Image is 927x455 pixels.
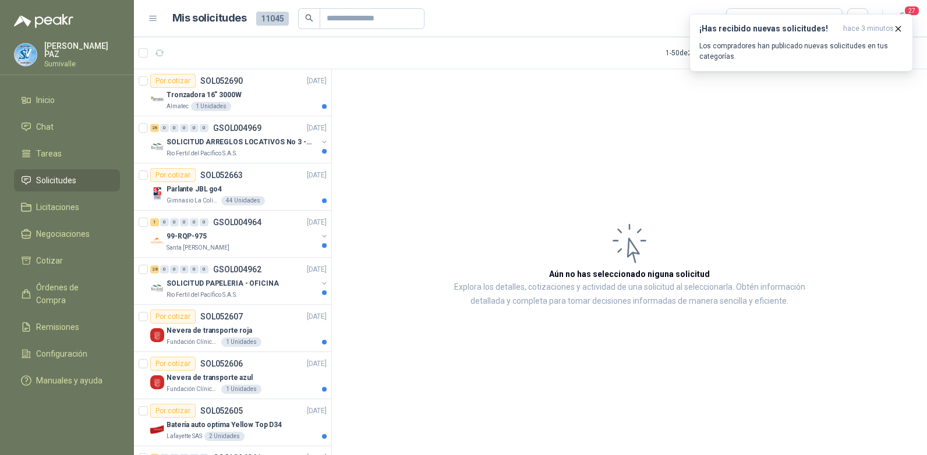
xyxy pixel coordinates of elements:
img: Company Logo [150,187,164,201]
p: Rio Fertil del Pacífico S.A.S. [167,290,238,300]
img: Company Logo [150,140,164,154]
span: hace 3 minutos [843,24,894,34]
span: search [305,14,313,22]
span: Tareas [36,147,62,160]
div: 1 - 50 de 2645 [666,44,741,62]
p: Nevera de transporte azul [167,372,253,383]
p: GSOL004964 [213,218,261,226]
div: 0 [170,265,179,273]
p: [DATE] [307,311,327,322]
a: Por cotizarSOL052606[DATE] Company LogoNevera de transporte azulFundación Clínica Shaio1 Unidades [134,352,331,399]
div: 1 [150,218,159,226]
p: Sumivalle [44,61,120,67]
p: [PERSON_NAME] PAZ [44,42,120,58]
div: 1 Unidades [221,337,261,347]
div: Por cotizar [150,404,196,418]
p: GSOL004969 [213,124,261,132]
p: [DATE] [307,358,327,369]
a: Configuración [14,343,120,365]
h3: ¡Has recibido nuevas solicitudes! [699,24,838,34]
img: Company Logo [150,328,164,342]
button: 27 [892,8,913,29]
p: SOL052605 [200,407,243,415]
p: Lafayette SAS [167,432,202,441]
span: Chat [36,120,54,133]
p: SOL052606 [200,360,243,368]
img: Company Logo [150,234,164,248]
p: Nevera de transporte roja [167,325,252,336]
span: Licitaciones [36,201,79,214]
p: [DATE] [307,264,327,275]
div: 0 [160,124,169,132]
p: Fundación Clínica Shaio [167,337,219,347]
div: Por cotizar [150,74,196,88]
span: Remisiones [36,321,79,333]
div: 28 [150,265,159,273]
p: GSOL004962 [213,265,261,273]
a: Cotizar [14,250,120,272]
div: Por cotizar [734,12,801,25]
div: Por cotizar [150,310,196,324]
img: Company Logo [150,281,164,295]
p: [DATE] [307,76,327,87]
p: SOL052690 [200,77,243,85]
h3: Aún no has seleccionado niguna solicitud [549,268,710,280]
span: 11045 [256,12,289,26]
p: 99-RQP-975 [167,231,207,242]
div: 0 [170,124,179,132]
a: Por cotizarSOL052607[DATE] Company LogoNevera de transporte rojaFundación Clínica Shaio1 Unidades [134,305,331,352]
img: Logo peakr [14,14,73,28]
h1: Mis solicitudes [172,10,247,27]
a: 1 0 0 0 0 0 GSOL004964[DATE] Company Logo99-RQP-975Santa [PERSON_NAME] [150,215,329,253]
span: Inicio [36,94,55,106]
p: Parlante JBL go4 [167,184,222,195]
a: Tareas [14,143,120,165]
div: 1 Unidades [221,385,261,394]
span: Cotizar [36,254,63,267]
div: 44 Unidades [221,196,265,205]
img: Company Logo [150,93,164,106]
img: Company Logo [150,375,164,389]
div: 0 [190,218,199,226]
a: Por cotizarSOL052605[DATE] Company LogoBatería auto optima Yellow Top D34Lafayette SAS2 Unidades [134,399,331,446]
p: SOL052607 [200,312,243,321]
p: SOLICITUD ARREGLOS LOCATIVOS No 3 - PICHINDE [167,137,312,148]
p: Batería auto optima Yellow Top D34 [167,420,282,431]
a: Manuales y ayuda [14,369,120,392]
img: Company Logo [150,422,164,436]
p: Tronzadora 16” 3000W [167,90,242,101]
a: Licitaciones [14,196,120,218]
div: 0 [190,265,199,273]
span: Manuales y ayuda [36,374,102,387]
div: 0 [180,218,189,226]
p: [DATE] [307,406,327,417]
span: 27 [904,5,920,16]
div: 0 [200,265,208,273]
span: Negociaciones [36,227,90,240]
p: Gimnasio La Colina [167,196,219,205]
div: Por cotizar [150,168,196,182]
a: Solicitudes [14,169,120,191]
p: [DATE] [307,217,327,228]
div: 0 [200,218,208,226]
div: 0 [170,218,179,226]
p: Rio Fertil del Pacífico S.A.S. [167,149,238,158]
div: 0 [190,124,199,132]
p: SOLICITUD PAPELERIA - OFICINA [167,278,279,289]
a: Inicio [14,89,120,111]
p: Almatec [167,102,189,111]
div: Por cotizar [150,357,196,371]
a: Por cotizarSOL052690[DATE] Company LogoTronzadora 16” 3000WAlmatec1 Unidades [134,69,331,116]
img: Company Logo [15,44,37,66]
a: 26 0 0 0 0 0 GSOL004969[DATE] Company LogoSOLICITUD ARREGLOS LOCATIVOS No 3 - PICHINDERio Fertil ... [150,121,329,158]
span: Solicitudes [36,174,76,187]
div: 0 [180,124,189,132]
span: Órdenes de Compra [36,281,109,307]
p: Explora los detalles, cotizaciones y actividad de una solicitud al seleccionarla. Obtén informaci... [448,280,811,308]
a: Chat [14,116,120,138]
p: SOL052663 [200,171,243,179]
a: Órdenes de Compra [14,276,120,311]
div: 2 Unidades [204,432,245,441]
button: ¡Has recibido nuevas solicitudes!hace 3 minutos Los compradores han publicado nuevas solicitudes ... [689,14,913,72]
p: Santa [PERSON_NAME] [167,243,229,253]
